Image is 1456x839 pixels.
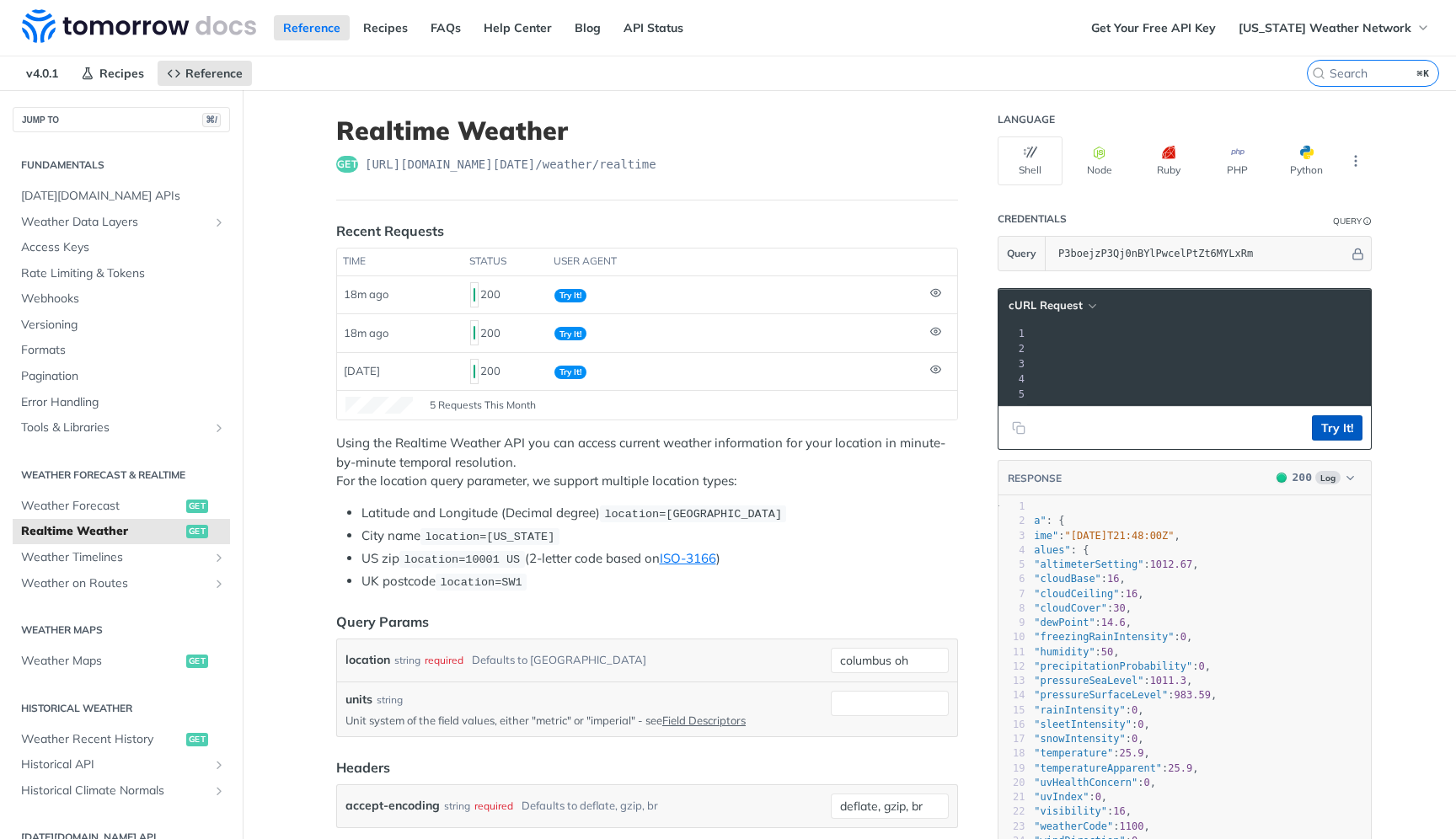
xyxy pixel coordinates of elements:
span: 1011.3 [1150,675,1186,687]
span: "humidity" [1034,646,1095,658]
button: Try It! [1312,415,1362,441]
kbd: ⌘K [1413,65,1434,82]
span: : , [998,602,1132,614]
span: Weather Maps [21,653,182,670]
div: Defaults to [GEOGRAPHIC_DATA] [472,648,646,672]
span: : , [998,588,1144,600]
span: 0 [1095,791,1101,803]
a: Help Center [474,15,561,40]
span: location=SW1 [440,576,522,589]
span: cURL Request [1009,298,1083,313]
div: 3 [998,356,1027,371]
span: 0 [1143,777,1149,788]
div: string [394,648,420,672]
span: location=10001 US [404,553,520,566]
div: Defaults to deflate, gzip, br [522,794,658,818]
span: : , [998,646,1120,658]
a: Versioning [13,313,230,338]
label: units [345,691,372,708]
a: Tools & LibrariesShow subpages for Tools & Libraries [13,415,230,441]
a: Recipes [72,61,153,86]
button: Show subpages for Weather Data Layers [212,216,226,229]
div: 12 [999,660,1025,674]
span: 0 [1198,660,1204,672]
span: : , [998,675,1192,687]
span: Weather on Routes [21,575,208,592]
span: : , [998,733,1144,745]
button: Show subpages for Weather Timelines [212,551,226,564]
span: "freezingRainIntensity" [1034,631,1174,643]
span: Webhooks [21,291,226,307]
li: Latitude and Longitude (Decimal degree) [361,504,958,523]
svg: Search [1312,67,1325,80]
div: 5 [999,558,1025,572]
span: "uvIndex" [1034,791,1089,803]
div: Query Params [336,612,429,632]
span: "rainIntensity" [1034,704,1125,716]
span: "values" [1022,544,1071,556]
h2: Weather Maps [13,623,230,638]
span: Weather Recent History [21,731,182,748]
div: 15 [999,703,1025,718]
a: Recipes [354,15,417,40]
img: Tomorrow.io Weather API Docs [22,9,256,43]
a: Historical Climate NormalsShow subpages for Historical Climate Normals [13,778,230,804]
div: 18 [999,746,1025,761]
div: 3 [999,529,1025,543]
button: PHP [1205,136,1270,185]
h2: Historical Weather [13,701,230,716]
span: 50 [1101,646,1113,658]
a: Weather on RoutesShow subpages for Weather on Routes [13,571,230,596]
span: : , [998,719,1150,730]
span: Error Handling [21,394,226,411]
span: "cloudCeiling" [1034,588,1119,600]
span: 0 [1137,719,1143,730]
span: ⌘/ [202,113,221,127]
div: 17 [999,732,1025,746]
span: Tools & Libraries [21,419,208,436]
span: "cloudBase" [1034,573,1100,585]
span: "time" [1022,530,1058,542]
a: Formats [13,338,230,363]
span: [DATE][DOMAIN_NAME] APIs [21,188,226,205]
th: user agent [548,248,923,275]
span: location=[US_STATE] [425,531,554,543]
label: accept-encoding [345,794,440,818]
div: 4 [999,543,1025,558]
span: 983.59 [1175,689,1211,701]
div: 200 [470,281,541,309]
div: 10 [999,630,1025,644]
li: US zip (2-letter code based on ) [361,549,958,569]
div: 6 [999,572,1025,586]
span: 25.9 [1120,747,1144,759]
a: Error Handling [13,390,230,415]
span: get [186,500,208,513]
span: : , [998,617,1132,628]
span: 0 [1132,733,1137,745]
span: "altimeterSetting" [1034,558,1143,570]
span: Weather Forecast [21,498,182,515]
button: Copy to clipboard [1007,415,1030,441]
a: Weather Forecastget [13,494,230,519]
a: Access Keys [13,235,230,260]
span: [DATE] [344,364,380,377]
div: 14 [999,688,1025,703]
button: RESPONSE [1007,470,1063,487]
span: Recipes [99,66,144,81]
th: status [463,248,548,275]
span: Query [1007,246,1036,261]
div: 21 [999,790,1025,804]
label: location [345,648,390,672]
span: Access Keys [21,239,226,256]
span: Pagination [21,368,226,385]
p: Using the Realtime Weather API you can access current weather information for your location in mi... [336,434,958,491]
span: 14.6 [1101,617,1126,628]
span: 18m ago [344,326,388,339]
span: : , [998,660,1211,672]
div: Credentials [998,212,1067,226]
button: More Languages [1343,148,1368,174]
span: [US_STATE] Weather Network [1239,20,1411,35]
span: location=[GEOGRAPHIC_DATA] [604,508,782,521]
span: Weather Timelines [21,549,208,566]
span: "pressureSurfaceLevel" [1034,689,1168,701]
